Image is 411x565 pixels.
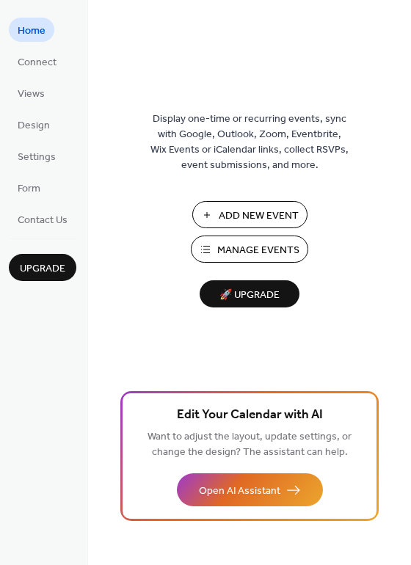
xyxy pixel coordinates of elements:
[18,181,40,197] span: Form
[192,201,308,228] button: Add New Event
[18,118,50,134] span: Design
[18,213,68,228] span: Contact Us
[177,405,323,426] span: Edit Your Calendar with AI
[150,112,349,173] span: Display one-time or recurring events, sync with Google, Outlook, Zoom, Eventbrite, Wix Events or ...
[18,23,46,39] span: Home
[217,243,299,258] span: Manage Events
[18,87,45,102] span: Views
[9,49,65,73] a: Connect
[199,484,280,499] span: Open AI Assistant
[9,112,59,136] a: Design
[9,254,76,281] button: Upgrade
[219,208,299,224] span: Add New Event
[208,285,291,305] span: 🚀 Upgrade
[191,236,308,263] button: Manage Events
[200,280,299,307] button: 🚀 Upgrade
[9,81,54,105] a: Views
[177,473,323,506] button: Open AI Assistant
[9,175,49,200] a: Form
[20,261,65,277] span: Upgrade
[18,55,57,70] span: Connect
[148,427,352,462] span: Want to adjust the layout, update settings, or change the design? The assistant can help.
[9,144,65,168] a: Settings
[18,150,56,165] span: Settings
[9,207,76,231] a: Contact Us
[9,18,54,42] a: Home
